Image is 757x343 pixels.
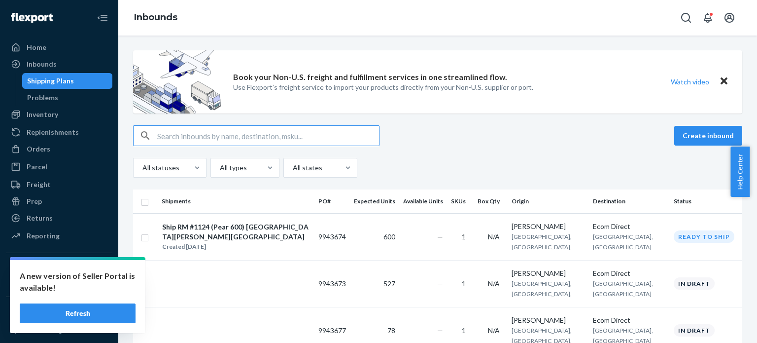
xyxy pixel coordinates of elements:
[6,305,112,321] button: Fast Tags
[437,232,443,241] span: —
[6,210,112,226] a: Returns
[488,326,500,335] span: N/A
[593,222,666,231] div: Ecom Direct
[27,180,51,190] div: Freight
[6,177,112,192] a: Freight
[6,124,112,140] a: Replenishments
[134,12,177,23] a: Inbounds
[718,75,730,89] button: Close
[93,8,112,28] button: Close Navigation
[141,163,142,173] input: All statuses
[474,190,508,213] th: Box Qty
[670,190,742,213] th: Status
[512,233,572,251] span: [GEOGRAPHIC_DATA], [GEOGRAPHIC_DATA],
[6,159,112,175] a: Parcel
[292,163,293,173] input: All states
[219,163,220,173] input: All types
[233,82,533,92] p: Use Flexport’s freight service to import your products directly from your Non-U.S. supplier or port.
[6,141,112,157] a: Orders
[6,193,112,209] a: Prep
[437,326,443,335] span: —
[27,93,58,103] div: Problems
[6,261,112,277] button: Integrations
[462,279,466,288] span: 1
[674,230,734,243] div: Ready to ship
[447,190,474,213] th: SKUs
[593,315,666,325] div: Ecom Direct
[27,110,58,119] div: Inventory
[383,279,395,288] span: 527
[399,190,447,213] th: Available Units
[676,8,696,28] button: Open Search Box
[6,39,112,55] a: Home
[674,277,715,290] div: In draft
[27,59,57,69] div: Inbounds
[387,326,395,335] span: 78
[6,325,112,337] a: Add Fast Tag
[27,42,46,52] div: Home
[589,190,670,213] th: Destination
[674,324,715,337] div: In draft
[664,75,716,89] button: Watch video
[512,222,585,231] div: [PERSON_NAME]
[157,126,379,146] input: Search inbounds by name, destination, msku...
[698,8,718,28] button: Open notifications
[462,232,466,241] span: 1
[22,73,113,89] a: Shipping Plans
[488,279,500,288] span: N/A
[593,280,653,298] span: [GEOGRAPHIC_DATA], [GEOGRAPHIC_DATA]
[6,107,112,122] a: Inventory
[462,326,466,335] span: 1
[6,56,112,72] a: Inbounds
[22,90,113,106] a: Problems
[383,232,395,241] span: 600
[27,231,60,241] div: Reporting
[27,127,79,137] div: Replenishments
[512,315,585,325] div: [PERSON_NAME]
[593,233,653,251] span: [GEOGRAPHIC_DATA], [GEOGRAPHIC_DATA]
[437,279,443,288] span: —
[27,144,50,154] div: Orders
[314,190,350,213] th: PO#
[730,147,750,197] button: Help Center
[6,228,112,244] a: Reporting
[350,190,399,213] th: Expected Units
[20,304,136,323] button: Refresh
[27,162,47,172] div: Parcel
[11,13,53,23] img: Flexport logo
[314,213,350,260] td: 9943674
[27,196,42,206] div: Prep
[27,213,53,223] div: Returns
[720,8,739,28] button: Open account menu
[162,222,310,242] div: Ship RM #1124 (Pear 600) [GEOGRAPHIC_DATA][PERSON_NAME][GEOGRAPHIC_DATA]
[512,280,572,298] span: [GEOGRAPHIC_DATA], [GEOGRAPHIC_DATA],
[593,268,666,278] div: Ecom Direct
[162,242,310,252] div: Created [DATE]
[233,72,507,83] p: Book your Non-U.S. freight and fulfillment services in one streamlined flow.
[512,268,585,278] div: [PERSON_NAME]
[158,190,314,213] th: Shipments
[674,126,742,146] button: Create inbound
[6,281,112,293] a: Add Integration
[488,232,500,241] span: N/A
[508,190,589,213] th: Origin
[314,260,350,307] td: 9943673
[126,3,185,32] ol: breadcrumbs
[20,270,136,294] p: A new version of Seller Portal is available!
[27,76,74,86] div: Shipping Plans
